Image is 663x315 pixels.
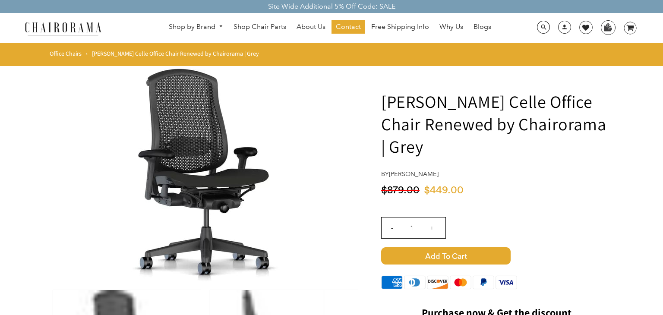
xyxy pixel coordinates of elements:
span: $449.00 [424,185,464,195]
h4: by [381,170,612,178]
span: Add to Cart [381,247,511,265]
span: About Us [297,22,325,31]
span: $879.00 [381,185,420,195]
span: Contact [336,22,361,31]
a: Why Us [435,20,467,34]
a: Shop Chair Parts [229,20,290,34]
span: [PERSON_NAME] Celle Office Chair Renewed by Chairorama | Grey [92,50,259,57]
input: + [421,217,442,238]
a: Contact [331,20,365,34]
a: Office Chairs [50,50,82,57]
span: Free Shipping Info [371,22,429,31]
span: Why Us [439,22,463,31]
a: Blogs [469,20,496,34]
a: [PERSON_NAME] [389,170,439,178]
nav: DesktopNavigation [143,20,517,36]
a: About Us [292,20,330,34]
img: chairorama [20,21,106,36]
a: Free Shipping Info [367,20,433,34]
button: Add to Cart [381,247,612,265]
span: Blogs [474,22,491,31]
nav: breadcrumbs [50,50,262,62]
span: Shop Chair Parts [234,22,286,31]
span: › [86,50,88,57]
input: - [382,217,402,238]
h1: [PERSON_NAME] Celle Office Chair Renewed by Chairorama | Grey [381,90,612,157]
img: WhatsApp_Image_2024-07-12_at_16.23.01.webp [601,21,615,34]
img: Herman Miller Celle Office Chair Renewed by Chairorama | Grey - chairorama [76,69,335,281]
a: Shop by Brand [164,20,227,34]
